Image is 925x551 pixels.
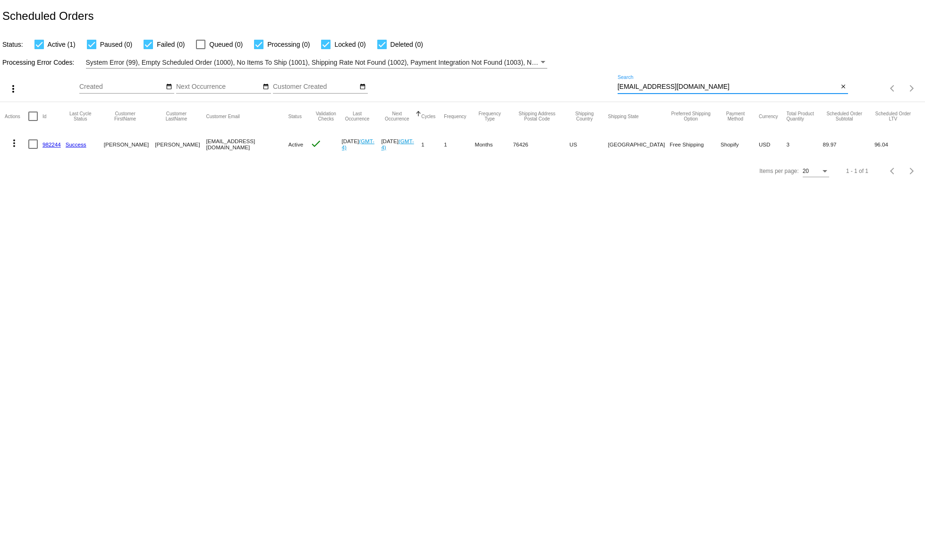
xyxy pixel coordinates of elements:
[803,168,809,174] span: 20
[79,83,164,91] input: Created
[206,113,240,119] button: Change sorting for CustomerEmail
[421,113,435,119] button: Change sorting for Cycles
[8,83,19,95] mat-icon: more_vert
[273,83,358,91] input: Customer Created
[2,59,75,66] span: Processing Error Codes:
[66,141,86,147] a: Success
[42,141,61,147] a: 982244
[334,39,365,50] span: Locked (0)
[838,82,848,92] button: Clear
[157,39,185,50] span: Failed (0)
[342,138,374,150] a: (GMT-4)
[618,83,839,91] input: Search
[823,111,866,121] button: Change sorting for Subtotal
[721,130,759,158] mat-cell: Shopify
[206,130,289,158] mat-cell: [EMAIL_ADDRESS][DOMAIN_NAME]
[381,111,413,121] button: Change sorting for NextOccurrenceUtc
[155,130,206,158] mat-cell: [PERSON_NAME]
[475,111,505,121] button: Change sorting for FrequencyType
[2,9,93,23] h2: Scheduled Orders
[608,130,670,158] mat-cell: [GEOGRAPHIC_DATA]
[8,138,20,149] mat-icon: more_vert
[48,39,76,50] span: Active (1)
[569,130,608,158] mat-cell: US
[390,39,423,50] span: Deleted (0)
[209,39,243,50] span: Queued (0)
[342,111,373,121] button: Change sorting for LastOccurrenceUtc
[86,57,547,69] mat-select: Filter by Processing Error Codes
[342,130,382,158] mat-cell: [DATE]
[823,130,874,158] mat-cell: 89.97
[155,111,197,121] button: Change sorting for CustomerLastName
[569,111,600,121] button: Change sorting for ShippingCountry
[846,168,868,174] div: 1 - 1 of 1
[840,83,847,91] mat-icon: close
[2,41,23,48] span: Status:
[902,79,921,98] button: Next page
[444,113,466,119] button: Change sorting for Frequency
[670,130,721,158] mat-cell: Free Shipping
[263,83,269,91] mat-icon: date_range
[310,102,342,130] mat-header-cell: Validation Checks
[475,130,513,158] mat-cell: Months
[721,111,750,121] button: Change sorting for PaymentMethod.Type
[166,83,172,91] mat-icon: date_range
[883,162,902,181] button: Previous page
[513,130,569,158] mat-cell: 76426
[104,130,155,158] mat-cell: [PERSON_NAME]
[381,138,414,150] a: (GMT-4)
[444,130,475,158] mat-cell: 1
[670,111,712,121] button: Change sorting for PreferredShippingOption
[100,39,132,50] span: Paused (0)
[421,130,444,158] mat-cell: 1
[513,111,561,121] button: Change sorting for ShippingPostcode
[759,113,778,119] button: Change sorting for CurrencyIso
[359,83,366,91] mat-icon: date_range
[5,102,28,130] mat-header-cell: Actions
[176,83,261,91] input: Next Occurrence
[883,79,902,98] button: Previous page
[104,111,147,121] button: Change sorting for CustomerFirstName
[608,113,639,119] button: Change sorting for ShippingState
[759,130,787,158] mat-cell: USD
[310,138,322,149] mat-icon: check
[759,168,798,174] div: Items per page:
[874,130,920,158] mat-cell: 96.04
[289,113,302,119] button: Change sorting for Status
[42,113,46,119] button: Change sorting for Id
[66,111,95,121] button: Change sorting for LastProcessingCycleId
[289,141,304,147] span: Active
[874,111,912,121] button: Change sorting for LifetimeValue
[381,130,421,158] mat-cell: [DATE]
[902,162,921,181] button: Next page
[787,130,823,158] mat-cell: 3
[267,39,310,50] span: Processing (0)
[803,168,829,175] mat-select: Items per page:
[787,102,823,130] mat-header-cell: Total Product Quantity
